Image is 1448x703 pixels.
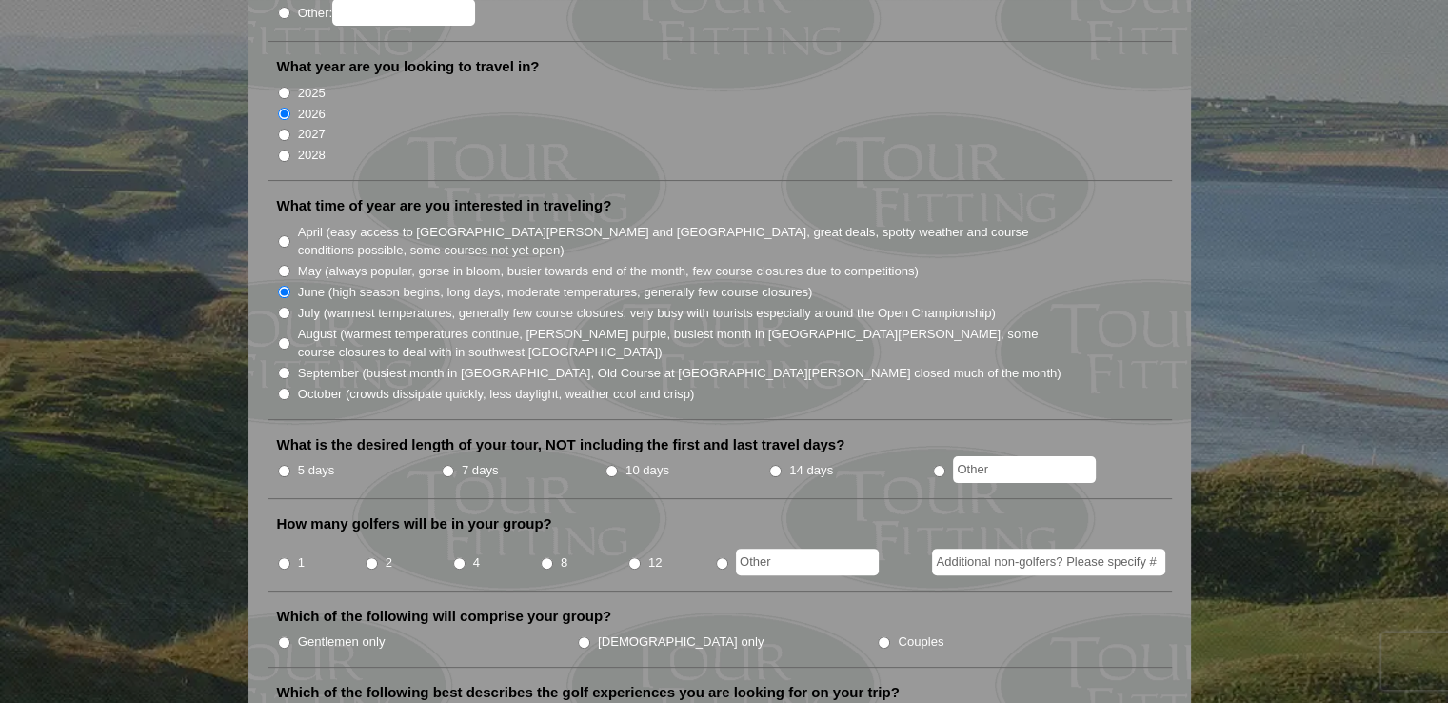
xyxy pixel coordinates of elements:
[298,385,695,404] label: October (crowds dissipate quickly, less daylight, weather cool and crisp)
[625,461,669,480] label: 10 days
[462,461,499,480] label: 7 days
[298,633,386,652] label: Gentlemen only
[298,125,326,144] label: 2027
[298,105,326,124] label: 2026
[298,304,996,323] label: July (warmest temperatures, generally few course closures, very busy with tourists especially aro...
[298,283,813,302] label: June (high season begins, long days, moderate temperatures, generally few course closures)
[736,549,879,575] input: Other
[277,683,900,702] label: Which of the following best describes the golf experiences you are looking for on your trip?
[898,633,943,652] label: Couples
[648,553,663,572] label: 12
[277,435,845,454] label: What is the desired length of your tour, NOT including the first and last travel days?
[789,461,833,480] label: 14 days
[298,262,919,281] label: May (always popular, gorse in bloom, busier towards end of the month, few course closures due to ...
[277,607,612,626] label: Which of the following will comprise your group?
[298,461,335,480] label: 5 days
[277,57,540,76] label: What year are you looking to travel in?
[298,146,326,165] label: 2028
[932,549,1165,575] input: Additional non-golfers? Please specify #
[298,223,1063,260] label: April (easy access to [GEOGRAPHIC_DATA][PERSON_NAME] and [GEOGRAPHIC_DATA], great deals, spotty w...
[277,514,552,533] label: How many golfers will be in your group?
[298,553,305,572] label: 1
[473,553,480,572] label: 4
[598,633,764,652] label: [DEMOGRAPHIC_DATA] only
[277,196,612,215] label: What time of year are you interested in traveling?
[561,553,567,572] label: 8
[298,325,1063,362] label: August (warmest temperatures continue, [PERSON_NAME] purple, busiest month in [GEOGRAPHIC_DATA][P...
[386,553,392,572] label: 2
[298,364,1061,383] label: September (busiest month in [GEOGRAPHIC_DATA], Old Course at [GEOGRAPHIC_DATA][PERSON_NAME] close...
[953,456,1096,483] input: Other
[298,84,326,103] label: 2025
